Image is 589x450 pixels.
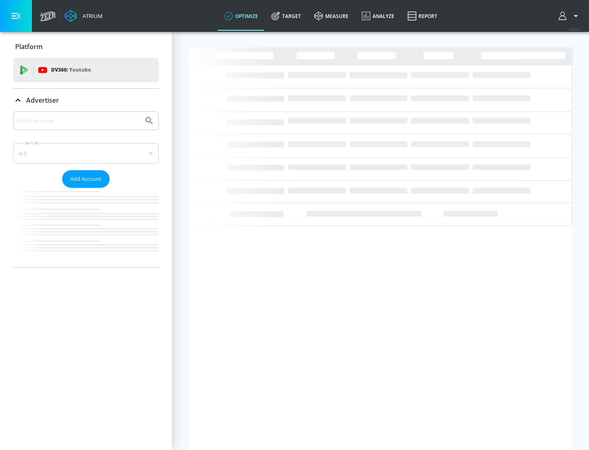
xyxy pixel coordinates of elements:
nav: list of Advertiser [13,188,159,267]
p: Platform [15,42,43,51]
div: A-Z [13,143,159,164]
a: measure [308,1,355,31]
button: Add Account [62,170,110,188]
p: Advertiser [26,96,59,105]
a: optimize [218,1,265,31]
p: DV360: [51,65,91,74]
span: v 4.25.4 [569,27,581,32]
div: Atrium [79,12,103,20]
div: Platform [13,35,159,58]
div: Advertiser [13,89,159,112]
label: Sort By [23,140,41,146]
p: Youtube [69,65,91,74]
span: Add Account [70,174,101,184]
div: Advertiser [13,111,159,267]
a: Analyze [355,1,401,31]
a: Atrium [65,10,103,22]
div: DV360: Youtube [13,58,159,82]
a: Target [265,1,308,31]
input: Search by name [16,115,140,126]
a: Report [401,1,444,31]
